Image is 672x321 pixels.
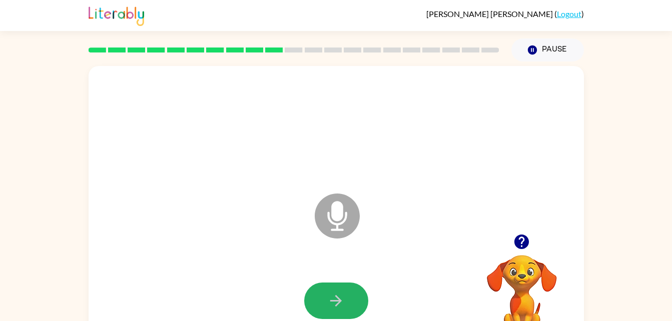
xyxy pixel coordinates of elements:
[557,9,581,18] a: Logout
[89,4,144,26] img: Literably
[511,38,584,61] button: Pause
[426,9,584,18] div: ( )
[426,9,554,18] span: [PERSON_NAME] [PERSON_NAME]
